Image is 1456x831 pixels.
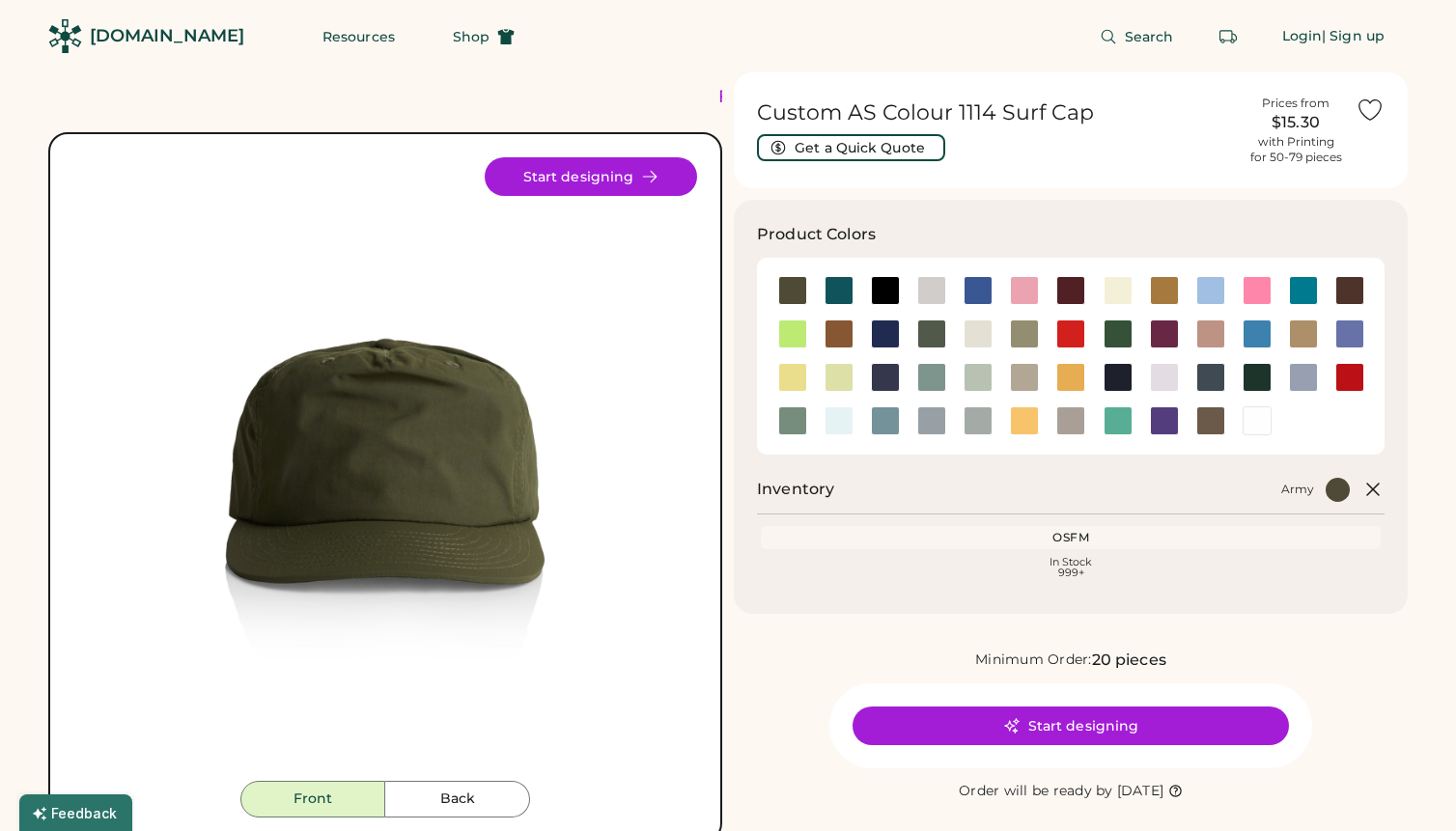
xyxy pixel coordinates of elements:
[90,24,244,48] div: [DOMAIN_NAME]
[757,223,876,246] h3: Product Colors
[453,30,490,43] span: Shop
[757,478,834,501] h2: Inventory
[1209,17,1247,56] button: Retrieve an order
[975,651,1092,670] div: Minimum Order:
[853,706,1289,745] button: Start designing
[73,157,697,781] div: 1114 Style Image
[385,781,530,817] button: Back
[1282,27,1323,46] div: Login
[240,781,385,817] button: Front
[1247,111,1344,134] div: $15.30
[1262,96,1330,111] div: Prices from
[765,557,1377,578] div: In Stock 999+
[1250,134,1342,165] div: with Printing for 50-79 pieces
[959,782,1113,801] div: Order will be ready by
[299,17,418,56] button: Resources
[765,530,1377,545] div: OSFM
[1322,27,1385,46] div: | Sign up
[48,19,82,53] img: Rendered Logo - Screens
[1092,649,1166,672] div: 20 pieces
[1364,744,1447,827] iframe: Front Chat
[1077,17,1197,56] button: Search
[757,134,945,161] button: Get a Quick Quote
[1117,782,1164,801] div: [DATE]
[1125,30,1174,43] span: Search
[757,99,1236,126] h1: Custom AS Colour 1114 Surf Cap
[430,17,538,56] button: Shop
[73,157,697,781] img: 1114 - Army Front Image
[1281,482,1314,497] div: Army
[718,84,884,110] div: FREE SHIPPING
[485,157,697,196] button: Start designing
